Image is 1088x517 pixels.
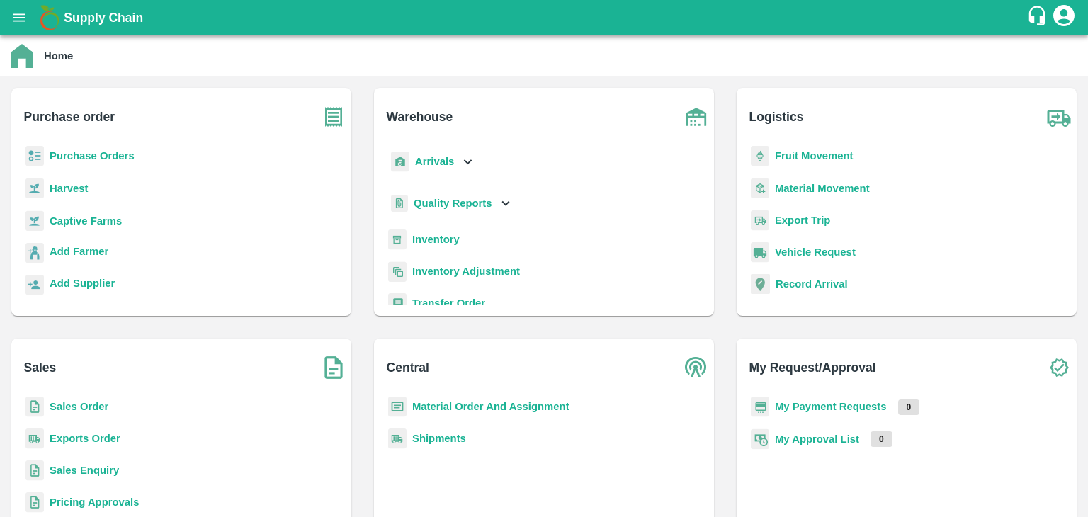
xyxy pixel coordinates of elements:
[751,242,769,263] img: vehicle
[25,275,44,295] img: supplier
[50,183,88,194] a: Harvest
[751,428,769,450] img: approval
[775,401,887,412] a: My Payment Requests
[388,146,476,178] div: Arrivals
[50,275,115,295] a: Add Supplier
[50,401,108,412] a: Sales Order
[1051,3,1077,33] div: account of current user
[50,244,108,263] a: Add Farmer
[751,178,769,199] img: material
[751,146,769,166] img: fruit
[11,44,33,68] img: home
[50,433,120,444] a: Exports Order
[388,428,407,449] img: shipments
[44,50,73,62] b: Home
[871,431,892,447] p: 0
[50,496,139,508] a: Pricing Approvals
[24,358,57,377] b: Sales
[50,278,115,289] b: Add Supplier
[749,107,804,127] b: Logistics
[64,11,143,25] b: Supply Chain
[775,246,856,258] a: Vehicle Request
[25,428,44,449] img: shipments
[412,297,485,309] a: Transfer Order
[25,492,44,513] img: sales
[749,358,876,377] b: My Request/Approval
[388,189,514,218] div: Quality Reports
[388,261,407,282] img: inventory
[412,266,520,277] a: Inventory Adjustment
[316,350,351,385] img: soSales
[50,150,135,161] a: Purchase Orders
[775,215,830,226] a: Export Trip
[751,397,769,417] img: payment
[412,433,466,444] a: Shipments
[3,1,35,34] button: open drawer
[50,215,122,227] a: Captive Farms
[24,107,115,127] b: Purchase order
[25,146,44,166] img: reciept
[35,4,64,32] img: logo
[25,210,44,232] img: harvest
[679,350,714,385] img: central
[775,150,854,161] a: Fruit Movement
[898,399,920,415] p: 0
[751,274,770,294] img: recordArrival
[388,293,407,314] img: whTransfer
[1026,5,1051,30] div: customer-support
[1041,99,1077,135] img: truck
[50,465,119,476] a: Sales Enquiry
[776,278,848,290] a: Record Arrival
[387,107,453,127] b: Warehouse
[388,397,407,417] img: centralMaterial
[775,433,859,445] a: My Approval List
[412,234,460,245] a: Inventory
[751,210,769,231] img: delivery
[50,246,108,257] b: Add Farmer
[412,401,569,412] a: Material Order And Assignment
[25,243,44,263] img: farmer
[1041,350,1077,385] img: check
[25,397,44,417] img: sales
[775,183,870,194] a: Material Movement
[391,152,409,172] img: whArrival
[25,178,44,199] img: harvest
[388,229,407,250] img: whInventory
[679,99,714,135] img: warehouse
[25,460,44,481] img: sales
[414,198,492,209] b: Quality Reports
[64,8,1026,28] a: Supply Chain
[415,156,454,167] b: Arrivals
[391,195,408,212] img: qualityReport
[316,99,351,135] img: purchase
[387,358,429,377] b: Central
